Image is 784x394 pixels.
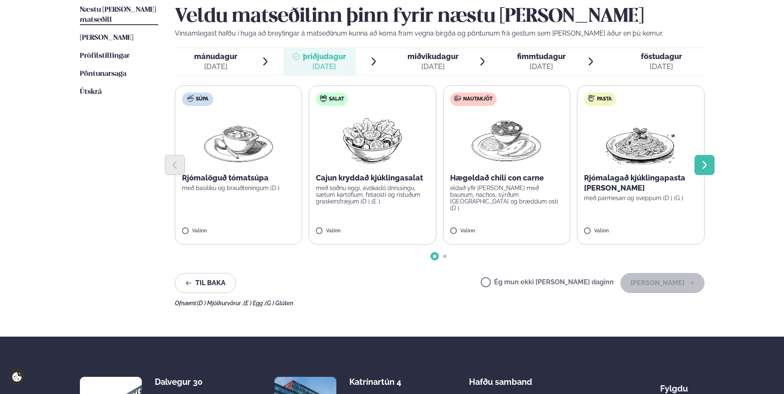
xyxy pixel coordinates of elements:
[454,95,461,102] img: beef.svg
[175,300,705,306] div: Ofnæmi:
[194,62,237,72] div: [DATE]
[620,273,705,293] button: [PERSON_NAME]
[641,62,682,72] div: [DATE]
[349,377,416,387] div: Katrínartún 4
[182,185,295,191] p: með basilíku og brauðteningum (D )
[450,173,564,183] p: Hægeldað chili con carne
[443,255,446,258] span: Go to slide 2
[80,6,156,23] span: Næstu [PERSON_NAME] matseðill
[175,273,236,293] button: Til baka
[316,185,429,205] p: með soðnu eggi, avókadó dressingu, sætum kartöflum, fetaosti og ristuðum graskersfræjum (D ) (E )
[194,52,237,61] span: mánudagur
[469,370,532,387] span: Hafðu samband
[517,62,566,72] div: [DATE]
[80,88,102,95] span: Útskrá
[694,155,715,175] button: Next slide
[407,52,459,61] span: miðvikudagur
[80,87,102,97] a: Útskrá
[187,95,194,102] img: soup.svg
[320,95,327,102] img: salad.svg
[80,70,126,77] span: Pöntunarsaga
[80,69,126,79] a: Pöntunarsaga
[336,113,410,166] img: Salad.png
[303,62,346,72] div: [DATE]
[470,113,543,166] img: Curry-Rice-Naan.png
[265,300,293,306] span: (G ) Glúten
[604,113,677,166] img: Spagetti.png
[433,255,436,258] span: Go to slide 1
[155,377,221,387] div: Dalvegur 30
[197,300,243,306] span: (D ) Mjólkurvörur ,
[450,185,564,211] p: eldað yfir [PERSON_NAME] með baunum, nachos, sýrðum [GEOGRAPHIC_DATA] og bræddum osti (D )
[182,173,295,183] p: Rjómalöguð tómatsúpa
[80,52,130,59] span: Prófílstillingar
[80,34,133,41] span: [PERSON_NAME]
[165,155,185,175] button: Previous slide
[641,52,682,61] span: föstudagur
[584,173,697,193] p: Rjómalagað kjúklingapasta [PERSON_NAME]
[584,195,697,201] p: með parmesan og sveppum (D ) (G )
[407,62,459,72] div: [DATE]
[196,96,208,103] span: Súpa
[588,95,595,102] img: pasta.svg
[329,96,344,103] span: Salat
[243,300,265,306] span: (E ) Egg ,
[517,52,566,61] span: fimmtudagur
[80,51,130,61] a: Prófílstillingar
[597,96,612,103] span: Pasta
[202,113,275,166] img: Soup.png
[463,96,492,103] span: Nautakjöt
[175,28,705,39] p: Vinsamlegast hafðu í huga að breytingar á matseðlinum kunna að koma fram vegna birgða og pöntunum...
[80,33,133,43] a: [PERSON_NAME]
[80,5,158,25] a: Næstu [PERSON_NAME] matseðill
[316,173,429,183] p: Cajun kryddað kjúklingasalat
[8,368,26,386] a: Cookie settings
[175,5,705,28] h2: Veldu matseðilinn þinn fyrir næstu [PERSON_NAME]
[303,52,346,61] span: þriðjudagur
